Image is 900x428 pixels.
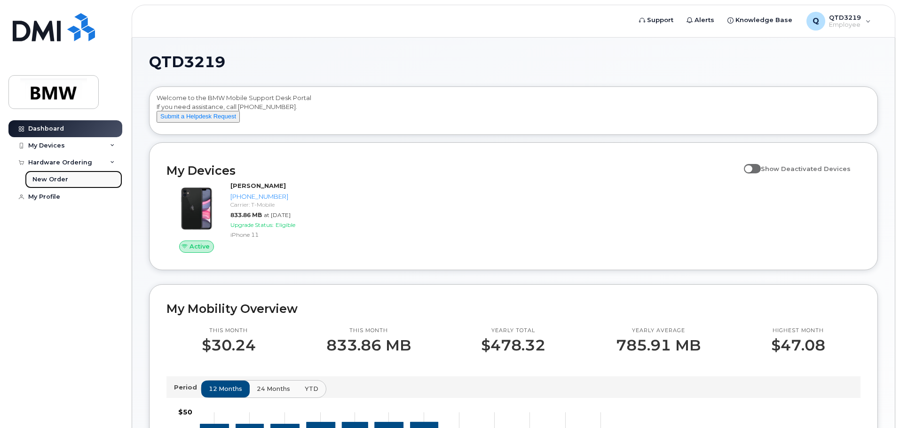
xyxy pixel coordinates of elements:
iframe: Messenger Launcher [859,387,893,421]
span: YTD [305,384,318,393]
span: Upgrade Status: [230,221,274,228]
span: Eligible [276,221,295,228]
div: iPhone 11 [230,231,328,239]
a: Active[PERSON_NAME][PHONE_NUMBER]Carrier: T-Mobile833.86 MBat [DATE]Upgrade Status:EligibleiPhone 11 [166,181,332,253]
h2: My Mobility Overview [166,302,861,316]
p: This month [202,327,256,335]
span: at [DATE] [264,211,291,218]
p: Yearly total [481,327,545,335]
p: Highest month [771,327,825,335]
span: Active [189,242,210,251]
span: 833.86 MB [230,211,262,218]
img: iPhone_11.jpg [174,186,219,231]
strong: [PERSON_NAME] [230,182,286,189]
p: $478.32 [481,337,545,354]
p: 833.86 MB [326,337,411,354]
span: QTD3219 [149,55,225,69]
div: Carrier: T-Mobile [230,201,328,209]
div: Welcome to the BMW Mobile Support Desk Portal If you need assistance, call [PHONE_NUMBER]. [157,93,870,131]
h2: My Devices [166,163,739,178]
span: Show Deactivated Devices [761,165,851,172]
p: Period [174,383,201,392]
span: 24 months [257,384,290,393]
a: Submit a Helpdesk Request [157,112,240,120]
p: This month [326,327,411,335]
input: Show Deactivated Devices [744,160,751,167]
p: $47.08 [771,337,825,354]
p: $30.24 [202,337,256,354]
button: Submit a Helpdesk Request [157,111,240,123]
div: [PHONE_NUMBER] [230,192,328,201]
p: 785.91 MB [616,337,701,354]
tspan: $50 [178,408,192,416]
p: Yearly average [616,327,701,335]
